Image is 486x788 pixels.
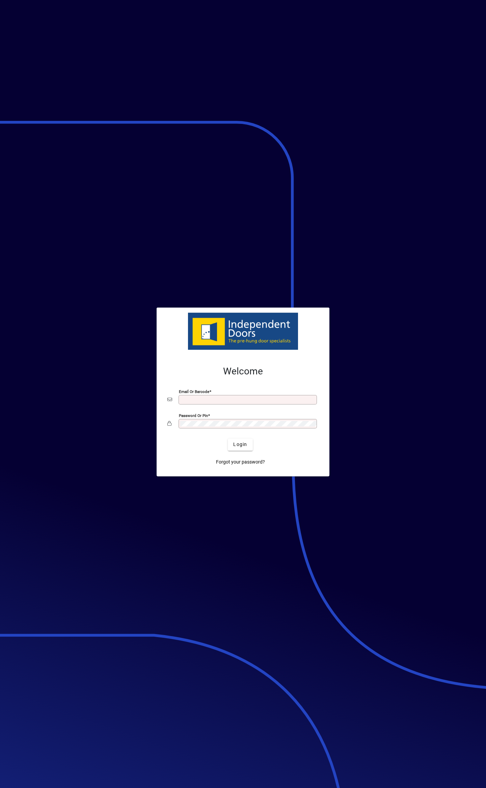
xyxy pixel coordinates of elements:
[179,389,209,394] mat-label: Email or Barcode
[179,413,208,418] mat-label: Password or Pin
[216,458,265,466] span: Forgot your password?
[228,439,252,451] button: Login
[213,456,268,468] a: Forgot your password?
[233,441,247,448] span: Login
[167,366,319,377] h2: Welcome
